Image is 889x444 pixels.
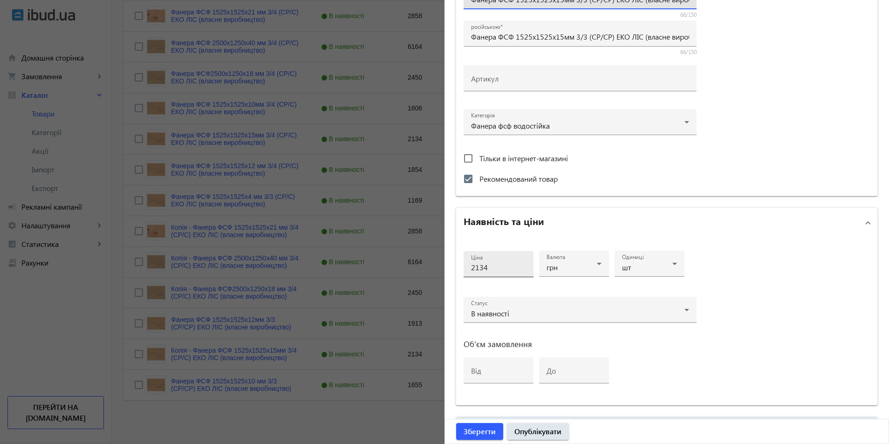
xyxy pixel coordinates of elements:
mat-label: російською [471,23,500,31]
mat-label: від [471,366,481,376]
h2: Наявність та ціни [464,214,544,227]
div: Наявність та ціни [456,238,877,405]
span: В наявності [471,308,509,318]
span: Рекомендований товар [479,174,558,184]
button: Опублікувати [507,423,569,440]
mat-label: Одиниці [622,253,644,261]
mat-label: Артикул [471,74,499,83]
mat-label: Валюта [547,253,565,261]
mat-expansion-panel-header: Наявність та ціни [456,208,877,238]
span: Тільки в інтернет-магазині [479,153,568,163]
mat-expansion-panel-header: Детальніше про товар [456,417,877,439]
h3: Об'єм замовлення [464,341,697,348]
mat-label: Статус [471,300,487,307]
span: Опублікувати [514,426,561,437]
span: Зберегти [464,426,496,437]
button: Зберегти [456,423,503,440]
span: шт [622,262,631,272]
mat-label: Ціна [471,254,483,261]
mat-label: до [547,366,556,376]
span: грн [547,262,558,272]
